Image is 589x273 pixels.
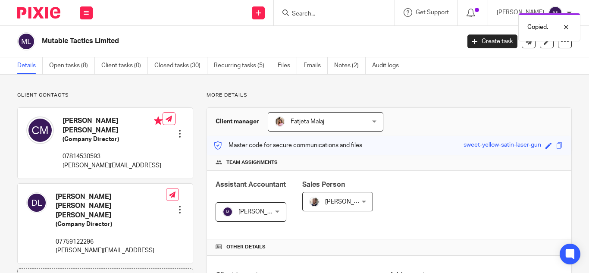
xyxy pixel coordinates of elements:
[63,135,163,144] h5: (Company Director)
[207,92,572,99] p: More details
[226,159,278,166] span: Team assignments
[56,192,166,220] h4: [PERSON_NAME] [PERSON_NAME] [PERSON_NAME]
[42,37,372,46] h2: Mutable Tactics Limited
[291,119,324,125] span: Fatjeta Malaj
[334,57,366,74] a: Notes (2)
[216,117,259,126] h3: Client manager
[154,57,207,74] a: Closed tasks (30)
[527,23,548,31] p: Copied.
[325,199,373,205] span: [PERSON_NAME]
[548,6,562,20] img: svg%3E
[56,246,166,255] p: [PERSON_NAME][EMAIL_ADDRESS]
[222,207,233,217] img: svg%3E
[213,141,362,150] p: Master code for secure communications and files
[63,152,163,161] p: 07814530593
[238,209,286,215] span: [PERSON_NAME]
[467,35,517,48] a: Create task
[226,244,266,251] span: Other details
[63,161,163,170] p: [PERSON_NAME][EMAIL_ADDRESS]
[154,116,163,125] i: Primary
[302,181,345,188] span: Sales Person
[216,181,286,188] span: Assistant Accountant
[17,32,35,50] img: svg%3E
[26,116,54,144] img: svg%3E
[372,57,405,74] a: Audit logs
[309,197,320,207] img: Matt%20Circle.png
[56,238,166,246] p: 07759122296
[304,57,328,74] a: Emails
[214,57,271,74] a: Recurring tasks (5)
[56,220,166,229] h5: (Company Director)
[464,141,541,151] div: sweet-yellow-satin-laser-gun
[63,116,163,135] h4: [PERSON_NAME] [PERSON_NAME]
[17,92,193,99] p: Client contacts
[278,57,297,74] a: Files
[17,7,60,19] img: Pixie
[275,116,285,127] img: MicrosoftTeams-image%20(5).png
[17,57,43,74] a: Details
[291,10,369,18] input: Search
[26,192,47,213] img: svg%3E
[49,57,95,74] a: Open tasks (8)
[101,57,148,74] a: Client tasks (0)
